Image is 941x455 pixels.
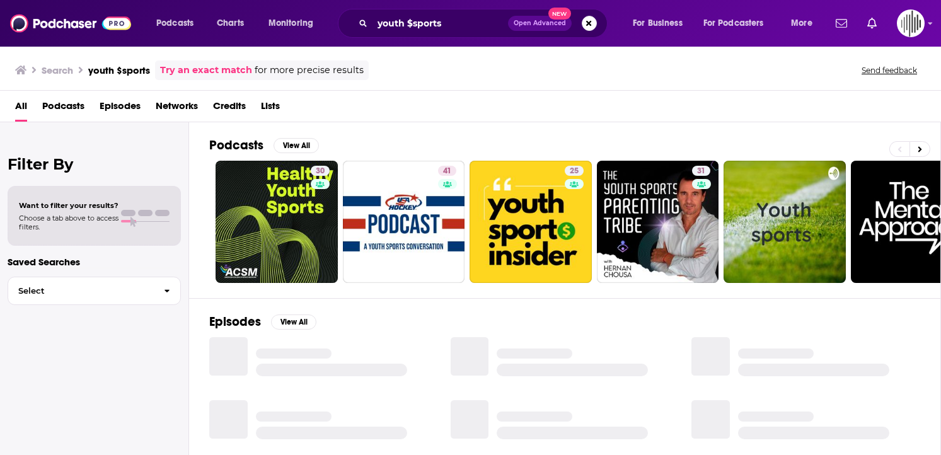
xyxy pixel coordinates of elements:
[19,201,118,210] span: Want to filter your results?
[209,137,263,153] h2: Podcasts
[209,13,251,33] a: Charts
[42,96,84,122] a: Podcasts
[791,14,812,32] span: More
[316,165,325,178] span: 30
[209,137,319,153] a: PodcastsView All
[213,96,246,122] a: Credits
[10,11,131,35] img: Podchaser - Follow, Share and Rate Podcasts
[147,13,210,33] button: open menu
[156,14,193,32] span: Podcasts
[692,166,710,176] a: 31
[216,161,338,283] a: 30
[19,214,118,231] span: Choose a tab above to access filters.
[268,14,313,32] span: Monitoring
[100,96,141,122] a: Episodes
[350,9,620,38] div: Search podcasts, credits, & more...
[271,314,316,330] button: View All
[597,161,719,283] a: 31
[156,96,198,122] a: Networks
[261,96,280,122] a: Lists
[8,155,181,173] h2: Filter By
[15,96,27,122] a: All
[8,287,154,295] span: Select
[8,277,181,305] button: Select
[897,9,925,37] img: User Profile
[8,256,181,268] p: Saved Searches
[217,14,244,32] span: Charts
[858,65,921,76] button: Send feedback
[633,14,683,32] span: For Business
[438,166,456,176] a: 41
[372,13,508,33] input: Search podcasts, credits, & more...
[209,314,261,330] h2: Episodes
[88,64,150,76] h3: youth $sports
[311,166,330,176] a: 30
[508,16,572,31] button: Open AdvancedNew
[260,13,330,33] button: open menu
[831,13,852,34] a: Show notifications dropdown
[782,13,828,33] button: open menu
[548,8,571,20] span: New
[42,64,73,76] h3: Search
[703,14,764,32] span: For Podcasters
[624,13,698,33] button: open menu
[443,165,451,178] span: 41
[565,166,584,176] a: 25
[209,314,316,330] a: EpisodesView All
[570,165,579,178] span: 25
[160,63,252,78] a: Try an exact match
[897,9,925,37] span: Logged in as gpg2
[514,20,566,26] span: Open Advanced
[862,13,882,34] a: Show notifications dropdown
[695,13,782,33] button: open menu
[470,161,592,283] a: 25
[255,63,364,78] span: for more precise results
[697,165,705,178] span: 31
[897,9,925,37] button: Show profile menu
[343,161,465,283] a: 41
[274,138,319,153] button: View All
